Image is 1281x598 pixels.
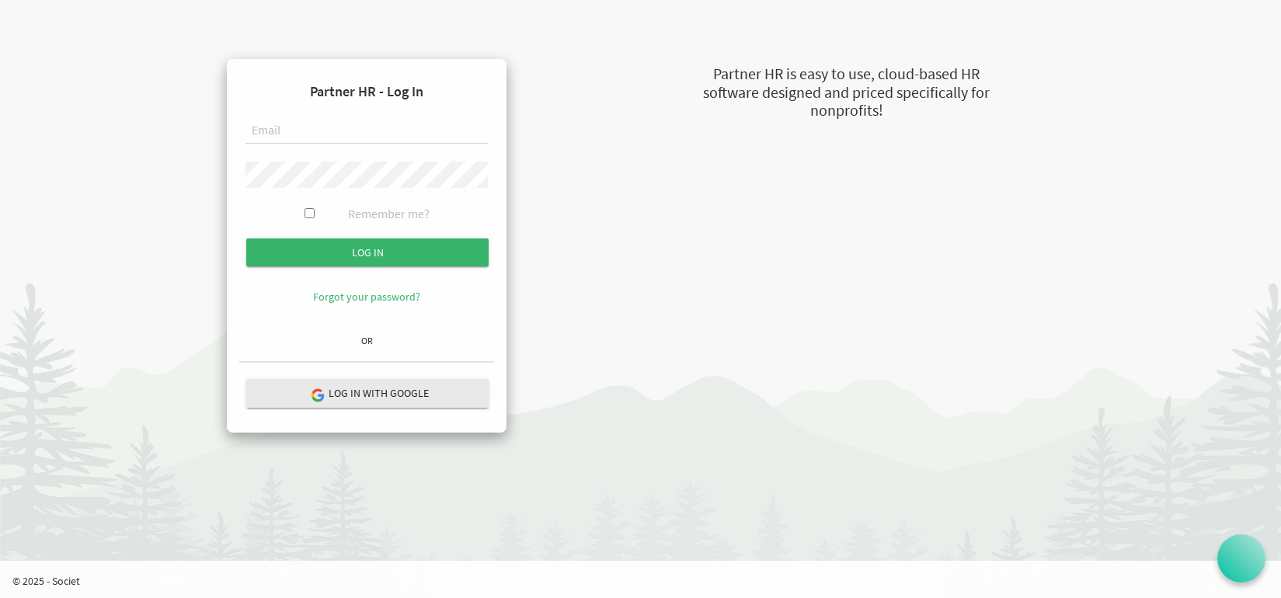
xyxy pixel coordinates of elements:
[625,63,1068,85] div: Partner HR is easy to use, cloud-based HR
[313,290,420,304] a: Forgot your password?
[12,573,1281,589] p: © 2025 - Societ
[246,238,489,266] input: Log in
[625,82,1068,104] div: software designed and priced specifically for
[348,205,430,223] label: Remember me?
[239,71,494,112] h4: Partner HR - Log In
[625,99,1068,122] div: nonprofits!
[246,379,489,408] button: Log in with Google
[239,336,494,346] h6: OR
[245,118,488,144] input: Email
[311,388,325,402] img: google-logo.png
